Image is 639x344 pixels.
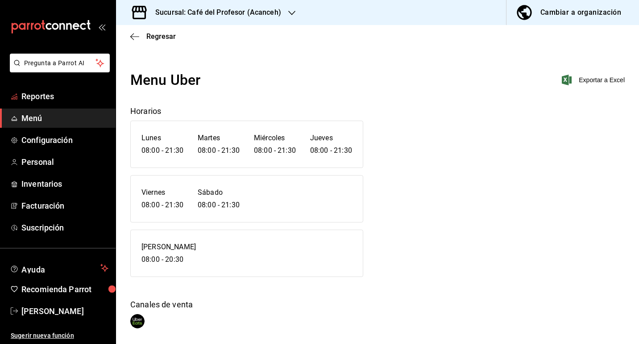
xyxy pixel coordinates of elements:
h6: Sábado [198,186,240,199]
h6: 08:00 - 21:30 [141,144,183,157]
h6: 08:00 - 21:30 [198,199,240,211]
span: Reportes [21,90,108,102]
span: Suscripción [21,222,108,234]
a: Pregunta a Parrot AI [6,65,110,74]
h6: [PERSON_NAME] [141,241,196,253]
span: Ayuda [21,263,97,273]
span: Configuración [21,134,108,146]
h6: 08:00 - 21:30 [254,144,296,157]
span: Sugerir nueva función [11,331,108,340]
h6: 08:00 - 21:30 [141,199,183,211]
h6: Martes [198,132,240,144]
h6: Miércoles [254,132,296,144]
span: Personal [21,156,108,168]
span: [PERSON_NAME] [21,305,108,317]
h6: Jueves [310,132,352,144]
button: Regresar [130,32,176,41]
h6: 08:00 - 21:30 [310,144,352,157]
span: Menú [21,112,108,124]
h6: Viernes [141,186,183,199]
button: open_drawer_menu [98,23,105,30]
h6: 08:00 - 21:30 [198,144,240,157]
button: Exportar a Excel [564,75,625,85]
span: Facturación [21,200,108,212]
span: Recomienda Parrot [21,283,108,295]
h6: 08:00 - 20:30 [141,253,196,266]
h6: Lunes [141,132,183,144]
div: Menu Uber [130,69,200,91]
span: Inventarios [21,178,108,190]
div: Cambiar a organización [540,6,621,19]
span: Regresar [146,32,176,41]
button: Pregunta a Parrot AI [10,54,110,72]
div: Canales de venta [130,298,625,310]
h3: Sucursal: Café del Profesor (Acanceh) [148,7,281,18]
div: Horarios [130,105,625,117]
span: Pregunta a Parrot AI [24,59,96,68]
